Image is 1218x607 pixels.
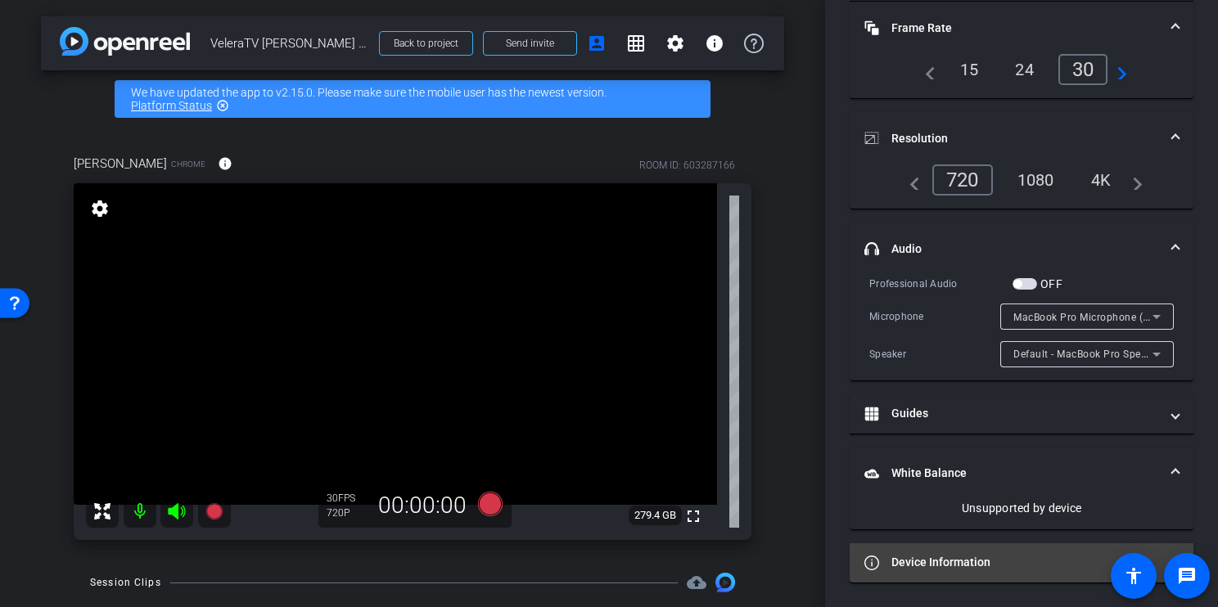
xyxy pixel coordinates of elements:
[869,276,1013,292] div: Professional Audio
[338,492,355,504] span: FPS
[327,492,368,505] div: 30
[850,447,1193,500] mat-expansion-panel-header: White Balance
[629,506,682,525] span: 279.4 GB
[869,346,1000,362] div: Speaker
[932,164,993,196] div: 720
[850,112,1193,164] mat-expansion-panel-header: Resolution
[216,99,229,112] mat-icon: highlight_off
[705,34,724,53] mat-icon: info
[683,506,703,526] mat-icon: fullscreen
[869,500,1174,516] div: Unsupported by device
[864,241,1159,258] mat-panel-title: Audio
[379,31,473,56] button: Back to project
[864,130,1159,147] mat-panel-title: Resolution
[850,223,1193,275] mat-expansion-panel-header: Audio
[850,500,1193,529] div: White Balance
[1177,566,1197,586] mat-icon: message
[131,99,212,112] a: Platform Status
[687,573,706,592] mat-icon: cloud_upload
[1079,166,1124,194] div: 4K
[864,405,1159,422] mat-panel-title: Guides
[1013,347,1211,360] span: Default - MacBook Pro Speakers (Built-in)
[1003,56,1046,83] div: 24
[171,158,205,170] span: Chrome
[60,27,190,56] img: app-logo
[850,275,1193,380] div: Audio
[506,37,554,50] span: Send invite
[864,554,1159,571] mat-panel-title: Device Information
[483,31,577,56] button: Send invite
[210,27,369,60] span: VeleraTV [PERSON_NAME] and [PERSON_NAME]
[88,199,111,218] mat-icon: settings
[115,80,710,118] div: We have updated the app to v2.15.0. Please make sure the mobile user has the newest version.
[869,308,1000,325] div: Microphone
[850,164,1193,209] div: Resolution
[850,2,1193,54] mat-expansion-panel-header: Frame Rate
[1013,310,1180,323] span: MacBook Pro Microphone (Built-in)
[715,573,735,592] img: Session clips
[639,158,735,173] div: ROOM ID: 603287166
[90,574,161,591] div: Session Clips
[394,38,458,49] span: Back to project
[74,155,167,173] span: [PERSON_NAME]
[916,60,936,79] mat-icon: navigate_before
[1058,54,1108,85] div: 30
[850,54,1193,98] div: Frame Rate
[368,492,477,519] div: 00:00:00
[1124,566,1144,586] mat-icon: accessibility
[1005,166,1067,194] div: 1080
[327,506,368,519] div: 720P
[900,170,920,190] mat-icon: navigate_before
[1037,276,1062,292] label: OFF
[850,394,1193,434] mat-expansion-panel-header: Guides
[864,465,1159,482] mat-panel-title: White Balance
[687,573,706,592] span: Destinations for your clips
[1123,170,1143,190] mat-icon: navigate_next
[218,156,232,171] mat-icon: info
[850,543,1193,582] mat-expansion-panel-header: Device Information
[665,34,685,53] mat-icon: settings
[1107,60,1127,79] mat-icon: navigate_next
[587,34,607,53] mat-icon: account_box
[948,56,991,83] div: 15
[864,20,1159,37] mat-panel-title: Frame Rate
[626,34,646,53] mat-icon: grid_on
